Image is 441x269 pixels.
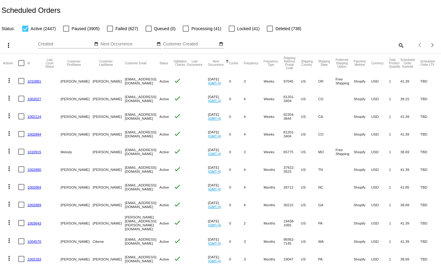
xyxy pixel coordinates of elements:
[301,196,318,214] mat-cell: US
[229,72,244,90] mat-cell: 0
[61,232,93,250] mat-cell: [PERSON_NAME]
[229,61,238,65] button: Change sorting for Cycles
[208,178,229,196] mat-cell: [DATE]
[61,250,93,268] mat-cell: [PERSON_NAME]
[125,108,160,125] mat-cell: [EMAIL_ADDRESS][DOMAIN_NAME]
[93,250,125,268] mat-cell: [PERSON_NAME]
[244,108,263,125] mat-cell: 4
[420,90,440,108] mat-cell: TBD
[93,196,125,214] mat-cell: [PERSON_NAME]
[187,60,203,66] button: Change sorting for LastOccurrenceUtc
[159,150,169,154] span: Active
[125,196,160,214] mat-cell: [EMAIL_ADDRESS][DOMAIN_NAME]
[244,90,263,108] mat-cell: 4
[208,99,221,103] a: (GMT-4)
[400,161,420,178] mat-cell: 41.39
[244,143,263,161] mat-cell: 3
[237,25,260,32] span: Locked (41)
[397,41,404,50] mat-icon: search
[27,203,41,207] a: 1002889
[301,143,318,161] mat-cell: US
[125,143,160,161] mat-cell: [EMAIL_ADDRESS][DOMAIN_NAME]
[2,6,60,15] h2: Scheduled Orders
[400,108,420,125] mat-cell: 41.39
[229,108,244,125] mat-cell: 0
[264,250,284,268] mat-cell: Months
[27,257,41,261] a: 1002183
[354,196,371,214] mat-cell: Shopify
[27,97,41,101] a: 1002027
[318,60,330,66] button: Change sorting for ShippingState
[284,125,301,143] mat-cell: 81201-3404
[371,161,389,178] mat-cell: USD
[208,152,221,156] a: (GMT-4)
[229,214,244,232] mat-cell: 0
[264,72,284,90] mat-cell: Weeks
[159,79,169,83] span: Active
[264,196,284,214] mat-cell: Months
[125,90,160,108] mat-cell: [EMAIL_ADDRESS][DOMAIN_NAME]
[229,232,244,250] mat-cell: 0
[301,250,318,268] mat-cell: US
[159,203,169,207] span: Active
[27,221,41,225] a: 1003643
[389,72,400,90] mat-cell: 1
[208,60,224,66] button: Change sorting for NextOccurrenceUtc
[31,25,56,32] span: Active (2447)
[229,250,244,268] mat-cell: 0
[400,232,420,250] mat-cell: 41.39
[208,232,229,250] mat-cell: [DATE]
[125,125,160,143] mat-cell: [EMAIL_ADDRESS][DOMAIN_NAME]
[208,205,221,209] a: (GMT-4)
[125,178,160,196] mat-cell: [EMAIL_ADDRESS][DOMAIN_NAME]
[371,108,389,125] mat-cell: USD
[301,90,318,108] mat-cell: US
[208,161,229,178] mat-cell: [DATE]
[5,200,13,208] mat-icon: more_vert
[27,185,41,189] a: 1002884
[5,94,13,102] mat-icon: more_vert
[354,90,371,108] mat-cell: Shopify
[371,125,389,143] mat-cell: USD
[244,196,263,214] mat-cell: 4
[420,108,440,125] mat-cell: TBD
[61,108,93,125] mat-cell: [PERSON_NAME]
[208,143,229,161] mat-cell: [DATE]
[301,60,313,66] button: Change sorting for ShippingCountry
[420,60,435,66] button: Change sorting for LifetimeValue
[3,54,18,72] mat-header-cell: Actions
[420,250,440,268] mat-cell: TBD
[389,232,400,250] mat-cell: 1
[38,42,93,47] input: Created
[284,90,301,108] mat-cell: 81201-3404
[125,72,160,90] mat-cell: [EMAIL_ADDRESS][DOMAIN_NAME]
[264,90,284,108] mat-cell: Weeks
[354,232,371,250] mat-cell: Shopify
[159,185,169,189] span: Active
[371,214,389,232] mat-cell: USD
[163,42,218,47] input: Customer Created
[159,132,169,136] span: Active
[400,250,420,268] mat-cell: 38.69
[264,143,284,161] mat-cell: Weeks
[93,232,125,250] mat-cell: Cibene
[420,161,440,178] mat-cell: TBD
[229,90,244,108] mat-cell: 0
[219,42,223,47] mat-icon: date_range
[389,250,400,268] mat-cell: 1
[5,130,13,137] mat-icon: more_vert
[420,72,440,90] mat-cell: TBD
[125,161,160,178] mat-cell: [EMAIL_ADDRESS][DOMAIN_NAME]
[318,161,336,178] mat-cell: TN
[420,125,440,143] mat-cell: TBD
[159,168,169,172] span: Active
[420,232,440,250] mat-cell: TBD
[27,168,41,172] a: 1002880
[318,232,336,250] mat-cell: WA
[264,125,284,143] mat-cell: Weeks
[301,125,318,143] mat-cell: US
[5,183,13,190] mat-icon: more_vert
[159,61,168,65] button: Change sorting for Status
[284,143,301,161] mat-cell: 65775
[318,72,336,90] mat-cell: OR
